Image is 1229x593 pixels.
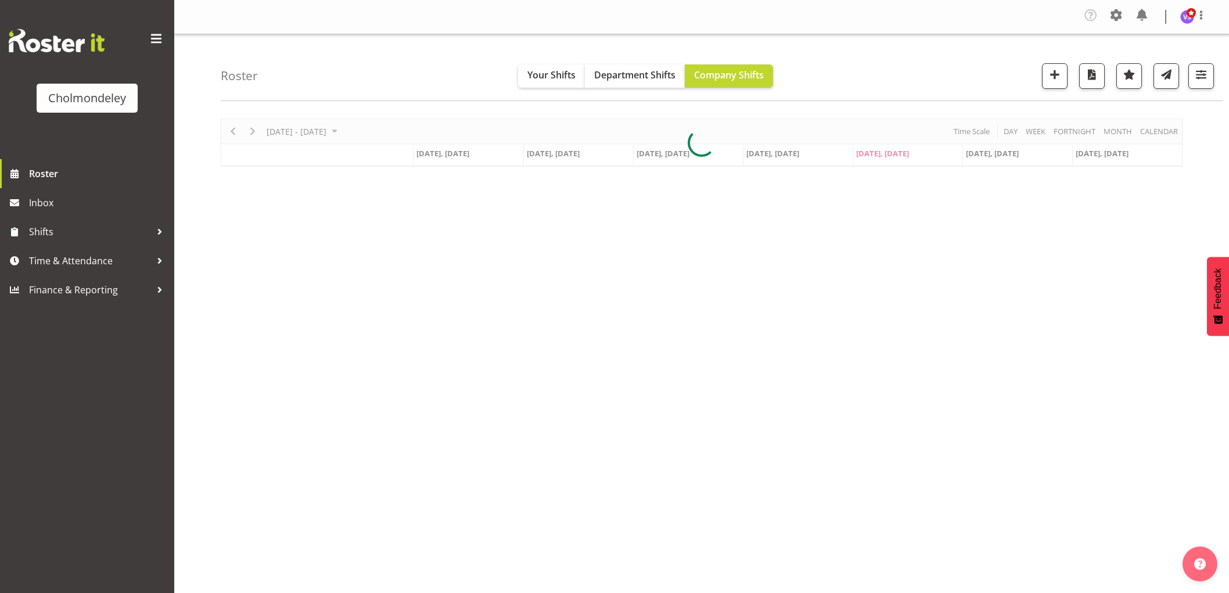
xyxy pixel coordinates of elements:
[1153,63,1179,89] button: Send a list of all shifts for the selected filtered period to all rostered employees.
[1180,10,1194,24] img: victoria-spackman5507.jpg
[29,165,168,182] span: Roster
[694,69,764,81] span: Company Shifts
[29,194,168,211] span: Inbox
[594,69,675,81] span: Department Shifts
[29,281,151,299] span: Finance & Reporting
[1079,63,1105,89] button: Download a PDF of the roster according to the set date range.
[48,89,126,107] div: Cholmondeley
[1194,558,1206,570] img: help-xxl-2.png
[1213,268,1223,309] span: Feedback
[1116,63,1142,89] button: Highlight an important date within the roster.
[29,252,151,269] span: Time & Attendance
[585,64,685,88] button: Department Shifts
[1042,63,1068,89] button: Add a new shift
[29,223,151,240] span: Shifts
[685,64,773,88] button: Company Shifts
[518,64,585,88] button: Your Shifts
[1207,257,1229,336] button: Feedback - Show survey
[527,69,576,81] span: Your Shifts
[221,69,258,82] h4: Roster
[1188,63,1214,89] button: Filter Shifts
[9,29,105,52] img: Rosterit website logo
